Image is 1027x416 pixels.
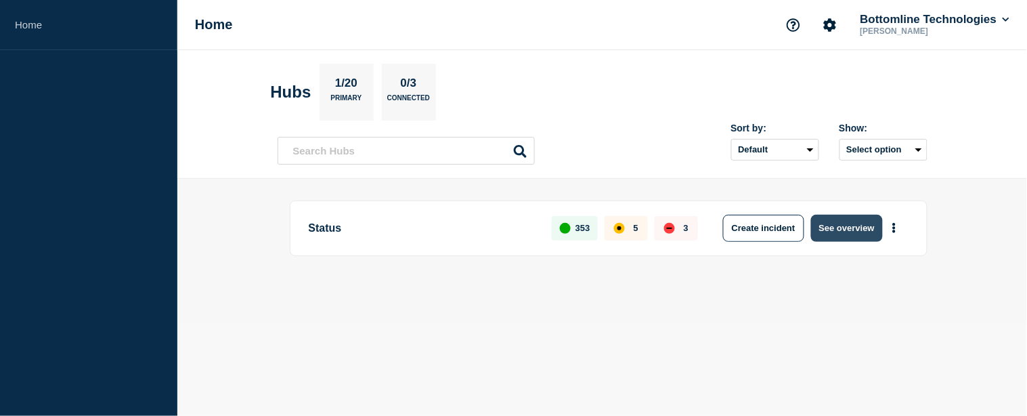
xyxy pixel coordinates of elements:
select: Sort by [731,139,819,161]
button: Support [779,11,808,39]
div: up [560,223,571,234]
p: 5 [634,223,638,233]
p: 3 [684,223,689,233]
h2: Hubs [271,83,311,102]
div: affected [614,223,625,234]
h1: Home [195,17,233,33]
div: Sort by: [731,123,819,133]
button: Account settings [816,11,844,39]
input: Search Hubs [278,137,535,165]
div: down [664,223,675,234]
p: 0/3 [395,77,422,94]
p: Status [309,215,537,242]
button: See overview [811,215,883,242]
button: Bottomline Technologies [858,13,1012,26]
button: Select option [839,139,927,161]
button: More actions [886,215,903,241]
p: [PERSON_NAME] [858,26,999,36]
div: Show: [839,123,927,133]
p: 1/20 [330,77,362,94]
button: Create incident [723,215,804,242]
p: Primary [331,94,362,108]
p: 353 [575,223,590,233]
p: Connected [387,94,430,108]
